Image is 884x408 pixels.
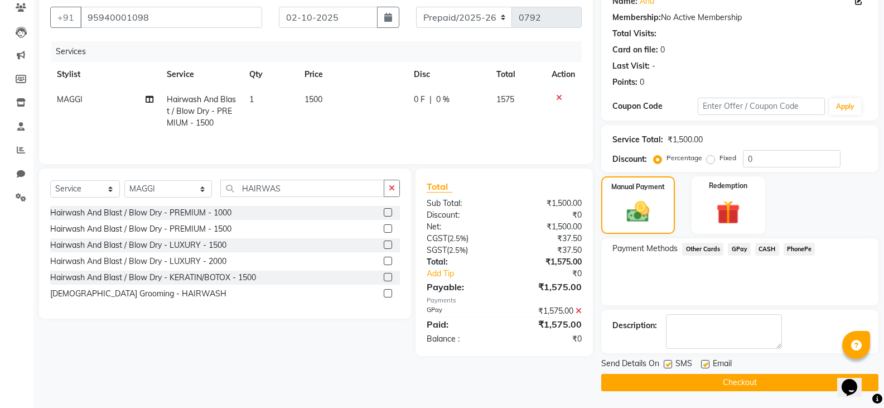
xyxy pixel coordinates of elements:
[612,153,647,165] div: Discount:
[418,305,504,317] div: GPay
[660,44,665,56] div: 0
[414,94,425,105] span: 0 F
[640,76,644,88] div: 0
[305,94,322,104] span: 1500
[612,134,663,146] div: Service Total:
[612,320,657,332] div: Description:
[612,28,656,40] div: Total Visits:
[418,209,504,221] div: Discount:
[504,305,590,317] div: ₹1,575.00
[682,243,723,256] span: Other Cards
[167,94,236,128] span: Hairwash And Blast / Blow Dry - PREMIUM - 1500
[601,374,878,391] button: Checkout
[436,94,450,105] span: 0 %
[418,244,504,256] div: ( )
[50,7,81,28] button: +91
[50,239,226,251] div: Hairwash And Blast / Blow Dry - LUXURY - 1500
[504,198,590,209] div: ₹1,500.00
[504,221,590,233] div: ₹1,500.00
[427,233,447,243] span: CGST
[519,268,590,280] div: ₹0
[418,233,504,244] div: ( )
[666,153,702,163] label: Percentage
[496,94,514,104] span: 1575
[504,233,590,244] div: ₹37.50
[504,280,590,294] div: ₹1,575.00
[728,243,751,256] span: GPay
[611,182,665,192] label: Manual Payment
[652,60,655,72] div: -
[612,12,661,23] div: Membership:
[620,199,656,225] img: _cash.svg
[427,245,447,255] span: SGST
[719,153,736,163] label: Fixed
[418,280,504,294] div: Payable:
[612,44,658,56] div: Card on file:
[675,358,692,372] span: SMS
[504,209,590,221] div: ₹0
[612,243,678,255] span: Payment Methods
[449,246,466,255] span: 2.5%
[418,333,504,345] div: Balance :
[427,181,452,193] span: Total
[407,62,490,87] th: Disc
[829,98,861,115] button: Apply
[418,221,504,233] div: Net:
[612,76,637,88] div: Points:
[80,7,262,28] input: Search by Name/Mobile/Email/Code
[612,100,697,112] div: Coupon Code
[837,363,873,397] iframe: chat widget
[50,288,226,300] div: [DEMOGRAPHIC_DATA] Grooming - HAIRWASH
[668,134,703,146] div: ₹1,500.00
[427,296,582,305] div: Payments
[51,41,590,62] div: Services
[298,62,408,87] th: Price
[709,198,747,227] img: _gift.svg
[429,94,432,105] span: |
[220,180,384,197] input: Search or Scan
[418,268,519,280] a: Add Tip
[243,62,298,87] th: Qty
[418,318,504,331] div: Paid:
[755,243,779,256] span: CASH
[504,318,590,331] div: ₹1,575.00
[601,358,659,372] span: Send Details On
[504,333,590,345] div: ₹0
[490,62,545,87] th: Total
[698,98,825,115] input: Enter Offer / Coupon Code
[612,60,650,72] div: Last Visit:
[50,207,231,219] div: Hairwash And Blast / Blow Dry - PREMIUM - 1000
[418,256,504,268] div: Total:
[504,256,590,268] div: ₹1,575.00
[418,198,504,209] div: Sub Total:
[50,272,256,284] div: Hairwash And Blast / Blow Dry - KERATIN/BOTOX - 1500
[709,181,747,191] label: Redemption
[50,256,226,267] div: Hairwash And Blast / Blow Dry - LUXURY - 2000
[57,94,83,104] span: MAGGI
[160,62,243,87] th: Service
[50,62,160,87] th: Stylist
[249,94,254,104] span: 1
[450,234,466,243] span: 2.5%
[504,244,590,256] div: ₹37.50
[50,223,231,235] div: Hairwash And Blast / Blow Dry - PREMIUM - 1500
[545,62,582,87] th: Action
[784,243,815,256] span: PhonePe
[713,358,732,372] span: Email
[612,12,867,23] div: No Active Membership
